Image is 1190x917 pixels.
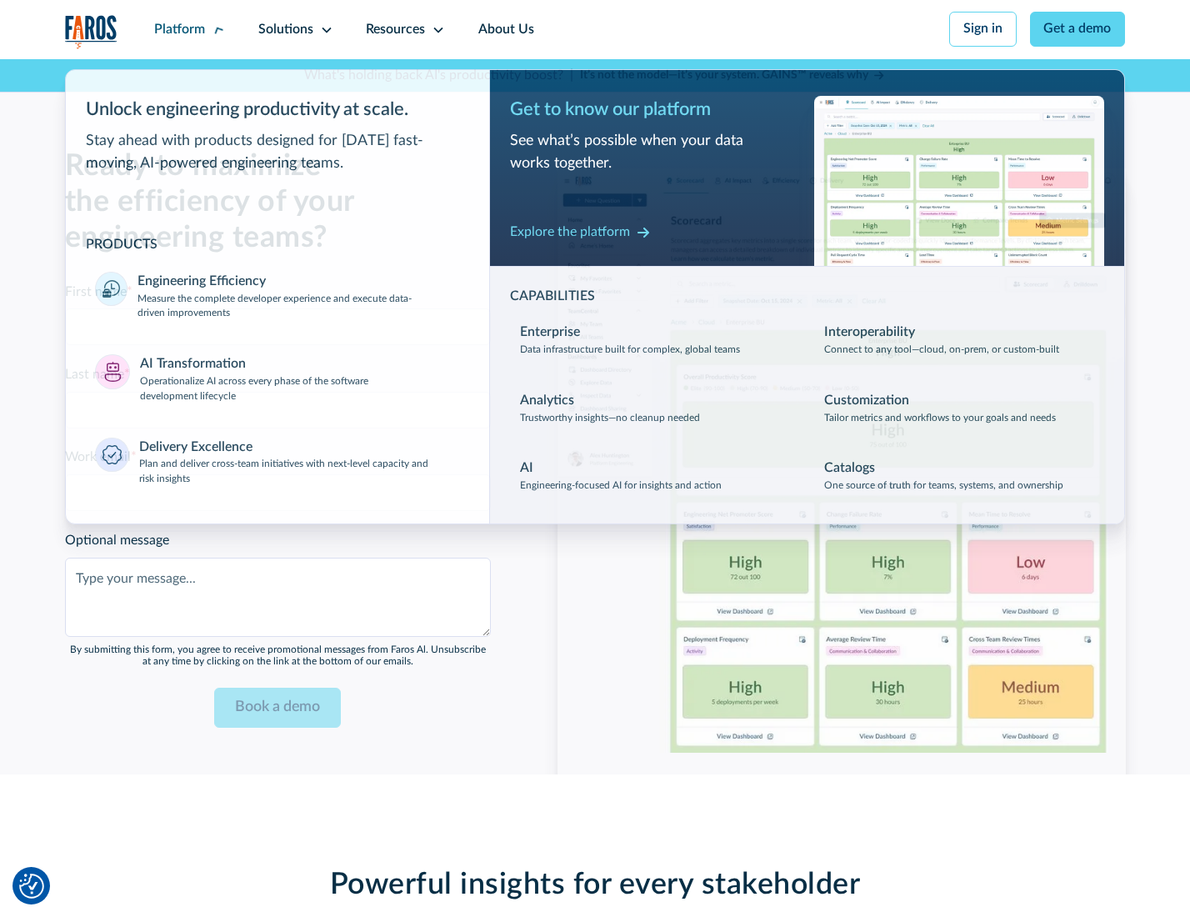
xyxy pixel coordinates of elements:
div: Analytics [520,391,574,411]
img: Logo of the analytics and reporting company Faros. [65,15,118,49]
div: Catalogs [824,458,875,479]
p: Operationalize AI across every phase of the software development lifecycle [140,374,460,404]
img: Scorecard dashboard [557,168,1126,753]
p: Trustworthy insights—no cleanup needed [520,411,700,426]
div: Resources [366,20,425,40]
p: Measure the complete developer experience and execute data-driven improvements [137,292,459,322]
div: CAPABILITIES [510,287,1105,307]
div: Unlock engineering productivity at scale. [86,96,470,123]
a: Get a demo [1030,12,1126,47]
div: Engineering Efficiency [137,272,266,292]
h2: Powerful insights for every stakeholder [197,867,992,903]
a: CustomizationTailor metrics and workflows to your goals and needs [814,381,1105,436]
p: Engineering-focused AI for insights and action [520,479,722,494]
div: Customization [824,391,909,411]
p: Tailor metrics and workflows to your goals and needs [824,411,1056,426]
label: Optional message [65,531,491,551]
div: Stay ahead with products designed for [DATE] fast-moving, AI-powered engineering teams. [86,130,470,175]
div: AI Transformation [140,354,246,374]
div: PRODUCTS [86,235,470,255]
div: By submitting this form, you agree to receive promotional messages from Faros Al. Unsubscribe at ... [65,644,491,668]
a: Sign in [949,12,1017,47]
input: Book a demo [214,688,341,729]
a: InteroperabilityConnect to any tool—cloud, on-prem, or custom-built [814,313,1105,368]
img: Revisit consent button [19,874,44,899]
a: Explore the platform [510,219,650,246]
nav: Platform [65,59,1126,524]
a: CatalogsOne source of truth for teams, systems, and ownership [814,449,1105,504]
div: Platform [154,20,205,40]
a: AnalyticsTrustworthy insights—no cleanup needed [510,381,801,436]
div: Explore the platform [510,223,630,243]
p: Plan and deliver cross-team initiatives with next-level capacity and risk insights [139,457,460,487]
a: AI TransformationOperationalize AI across every phase of the software development lifecycle [86,344,470,414]
a: home [65,15,118,49]
p: Data infrastructure built for complex, global teams [520,343,740,358]
a: Engineering EfficiencyMeasure the complete developer experience and execute data-driven improvements [86,262,470,332]
div: Get to know our platform [510,96,801,123]
div: Enterprise [520,323,580,343]
div: Interoperability [824,323,915,343]
a: EnterpriseData infrastructure built for complex, global teams [510,313,801,368]
div: See what’s possible when your data works together. [510,130,801,175]
p: Connect to any tool—cloud, on-prem, or custom-built [824,343,1059,358]
div: Solutions [258,20,313,40]
img: Workflow productivity trends heatmap chart [814,96,1105,265]
button: Cookie Settings [19,874,44,899]
a: AIEngineering-focused AI for insights and action [510,449,801,504]
div: AI [520,458,533,479]
p: One source of truth for teams, systems, and ownership [824,479,1063,494]
a: Delivery ExcellencePlan and deliver cross-team initiatives with next-level capacity and risk insi... [86,428,470,498]
div: Delivery Excellence [139,438,252,458]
